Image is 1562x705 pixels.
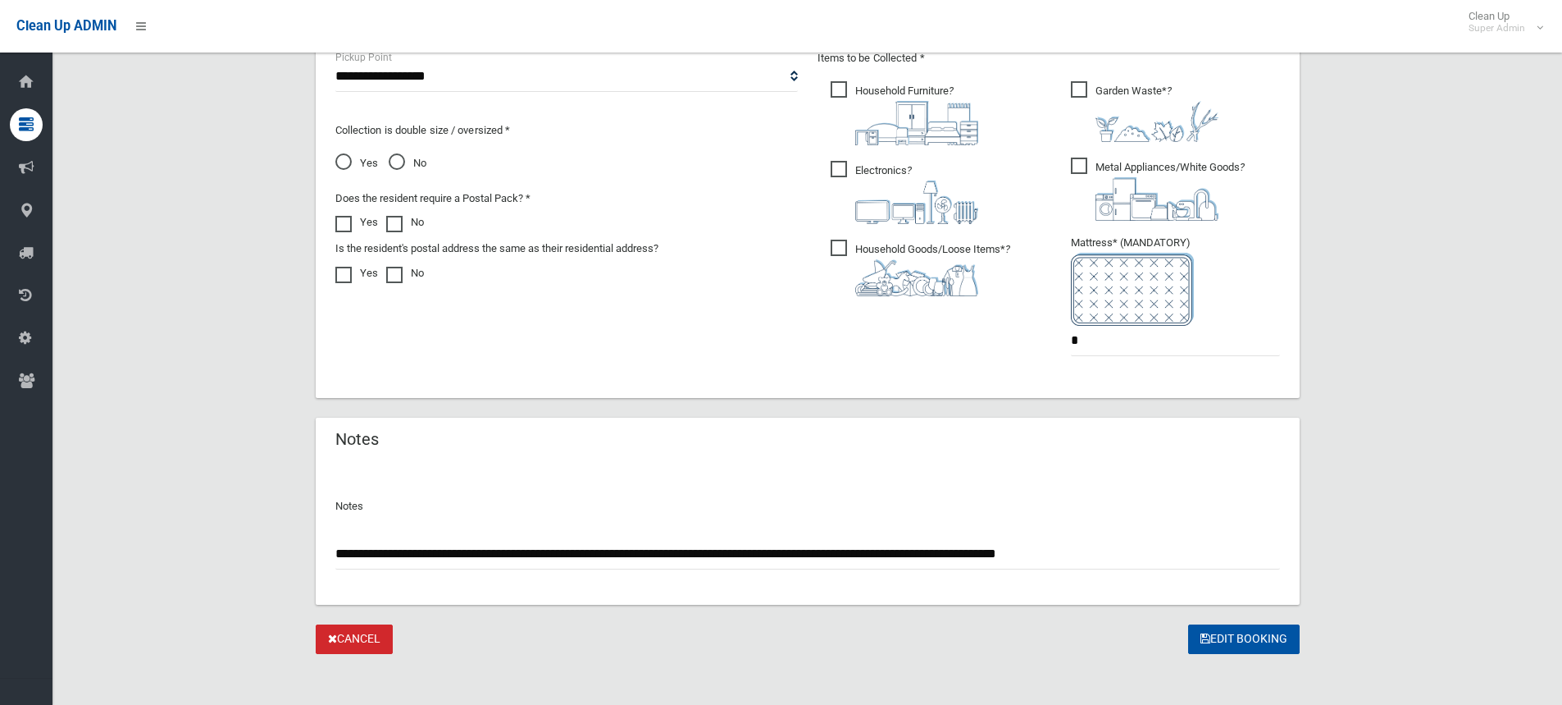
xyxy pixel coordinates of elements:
[855,243,1010,296] i: ?
[335,239,658,259] label: Is the resident's postal address the same as their residential address?
[389,153,426,173] span: No
[1188,625,1300,655] button: Edit Booking
[855,181,978,224] img: 394712a680b73dbc3d2a6a3a7ffe5a07.png
[855,101,978,145] img: aa9efdbe659d29b613fca23ba79d85cb.png
[1460,10,1542,34] span: Clean Up
[855,85,978,145] i: ?
[316,423,398,456] header: Notes
[855,164,978,224] i: ?
[1469,22,1525,34] small: Super Admin
[831,161,978,224] span: Electronics
[335,213,378,232] label: Yes
[831,240,1010,296] span: Household Goods/Loose Items*
[335,121,798,140] p: Collection is double size / oversized *
[1095,177,1218,221] img: 36c1b0289cb1767239cdd3de9e694f19.png
[335,153,378,173] span: Yes
[831,81,978,145] span: Household Furniture
[817,48,1280,68] p: Items to be Collected *
[335,189,531,208] label: Does the resident require a Postal Pack? *
[855,259,978,296] img: b13cc3517677393f34c0a387616ef184.png
[1071,81,1218,142] span: Garden Waste*
[316,625,393,655] a: Cancel
[1095,101,1218,142] img: 4fd8a5c772b2c999c83690221e5242e0.png
[335,263,378,283] label: Yes
[16,18,116,34] span: Clean Up ADMIN
[335,497,1280,516] p: Notes
[1071,236,1280,326] span: Mattress* (MANDATORY)
[386,263,424,283] label: No
[1071,253,1194,326] img: e7408bece873d2c1783593a074e5cb2f.png
[1071,158,1245,221] span: Metal Appliances/White Goods
[1095,161,1245,221] i: ?
[1095,85,1218,142] i: ?
[386,213,424,232] label: No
